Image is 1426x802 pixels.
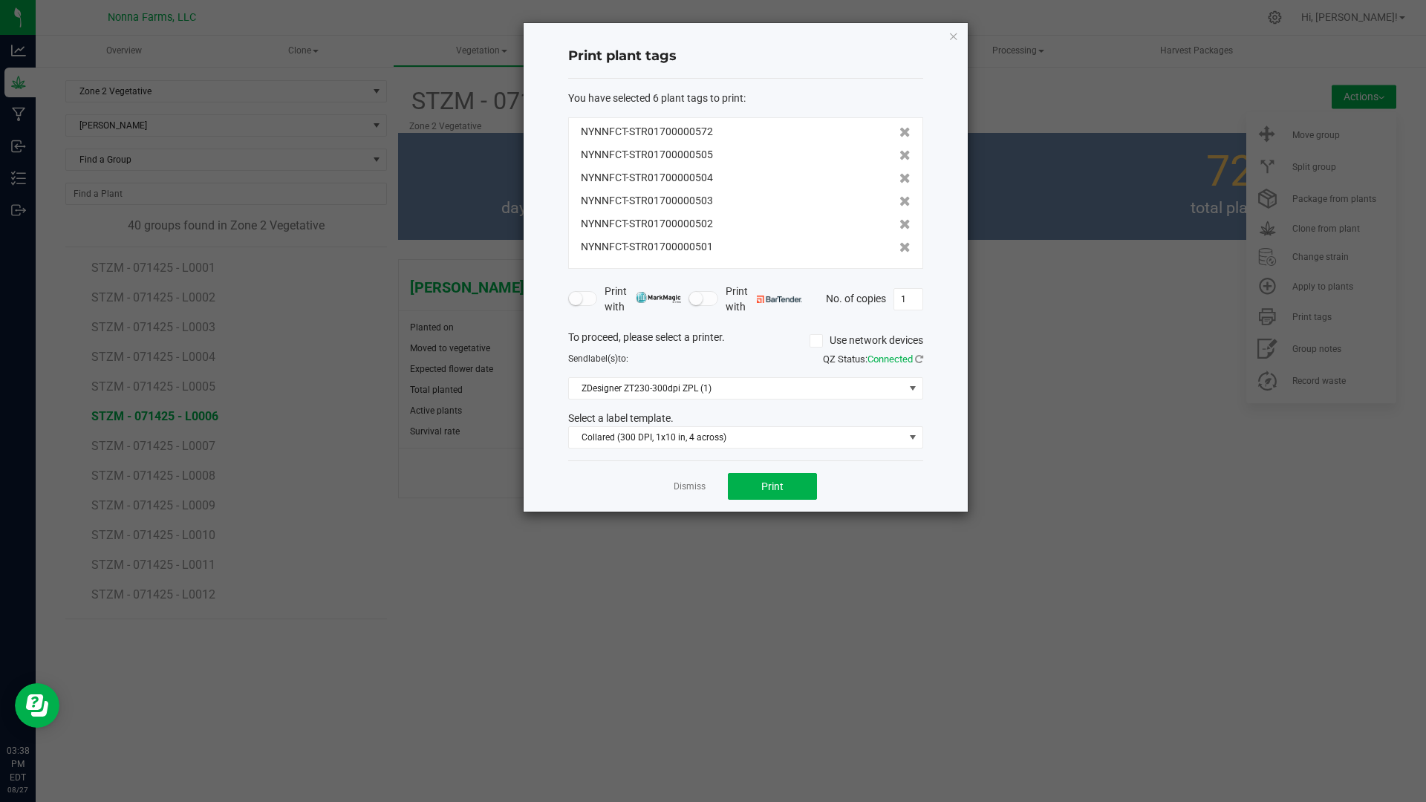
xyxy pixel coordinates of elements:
[581,170,713,186] span: NYNNFCT-STR01700000504
[674,480,706,493] a: Dismiss
[581,193,713,209] span: NYNNFCT-STR01700000503
[557,330,934,352] div: To proceed, please select a printer.
[636,292,681,303] img: mark_magic_cybra.png
[728,473,817,500] button: Print
[581,216,713,232] span: NYNNFCT-STR01700000502
[605,284,681,315] span: Print with
[15,683,59,728] iframe: Resource center
[581,124,713,140] span: NYNNFCT-STR01700000572
[568,92,743,104] span: You have selected 6 plant tags to print
[826,292,886,304] span: No. of copies
[568,91,923,106] div: :
[569,427,904,448] span: Collared (300 DPI, 1x10 in, 4 across)
[810,333,923,348] label: Use network devices
[588,353,618,364] span: label(s)
[581,147,713,163] span: NYNNFCT-STR01700000505
[757,296,802,303] img: bartender.png
[557,411,934,426] div: Select a label template.
[569,378,904,399] span: ZDesigner ZT230-300dpi ZPL (1)
[823,353,923,365] span: QZ Status:
[726,284,802,315] span: Print with
[568,353,628,364] span: Send to:
[581,239,713,255] span: NYNNFCT-STR01700000501
[568,47,923,66] h4: Print plant tags
[867,353,913,365] span: Connected
[761,480,784,492] span: Print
